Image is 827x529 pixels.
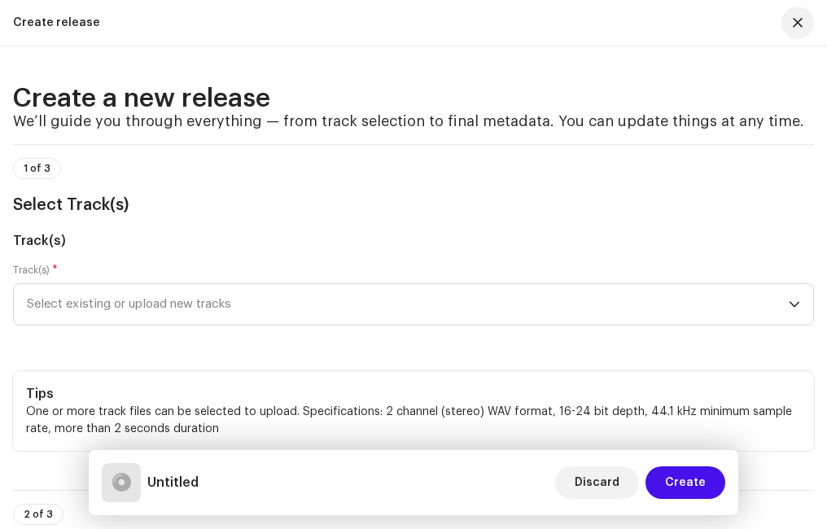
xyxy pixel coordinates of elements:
[665,466,706,499] span: Create
[13,16,100,29] div: Create release
[27,284,789,325] span: Select existing or upload new tracks
[13,85,814,111] h2: Create a new release
[13,111,814,131] h4: We’ll guide you through everything — from track selection to final metadata. You can update thing...
[13,192,814,218] h3: Select Track(s)
[24,509,53,519] span: 2 of 3
[13,264,58,277] label: Track(s)
[555,466,639,499] button: Discard
[26,384,801,404] h5: Tips
[575,466,619,499] span: Discard
[789,284,800,325] div: dropdown trigger
[147,473,199,492] h5: Untitled
[24,164,50,173] span: 1 of 3
[645,466,725,499] button: Create
[26,404,801,438] p: One or more track files can be selected to upload. Specifications: 2 channel (stereo) WAV format,...
[13,231,814,251] h5: Track(s)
